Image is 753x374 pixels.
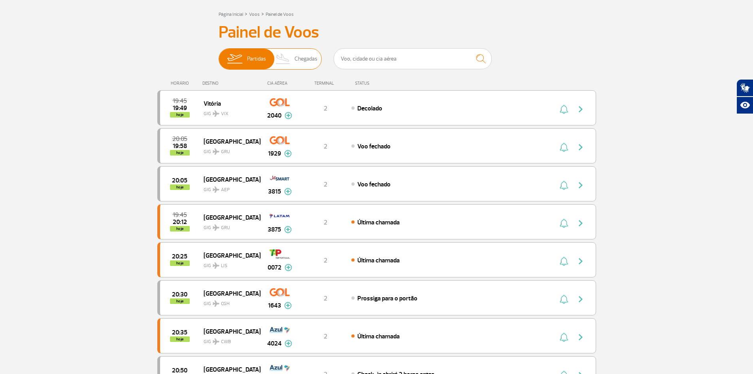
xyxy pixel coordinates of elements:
span: 2 [324,294,327,302]
img: mais-info-painel-voo.svg [284,302,292,309]
span: GIG [204,220,254,232]
input: Voo, cidade ou cia aérea [334,48,492,69]
span: GRU [221,224,230,232]
span: [GEOGRAPHIC_DATA] [204,288,254,298]
a: Voos [249,11,260,17]
span: Última chamada [357,218,400,226]
span: 2 [324,180,327,188]
span: 2040 [267,111,281,120]
span: 2025-09-30 20:12:00 [173,219,187,225]
div: HORÁRIO [160,81,203,86]
span: 2 [324,218,327,226]
span: Última chamada [357,256,400,264]
span: [GEOGRAPHIC_DATA] [204,326,254,336]
div: TERMINAL [300,81,351,86]
button: Abrir recursos assistivos. [736,97,753,114]
span: Chegadas [294,49,317,69]
img: mais-info-painel-voo.svg [285,264,292,271]
img: mais-info-painel-voo.svg [285,112,292,119]
img: destiny_airplane.svg [213,186,219,193]
span: 2025-09-30 19:45:00 [173,212,187,218]
img: seta-direita-painel-voo.svg [576,142,585,152]
span: GIG [204,334,254,346]
span: Voo fechado [357,142,391,150]
img: seta-direita-painel-voo.svg [576,256,585,266]
span: Partidas [247,49,266,69]
img: seta-direita-painel-voo.svg [576,180,585,190]
img: destiny_airplane.svg [213,110,219,117]
span: 2025-09-30 20:50:00 [172,368,187,373]
img: sino-painel-voo.svg [560,294,568,304]
img: mais-info-painel-voo.svg [284,150,292,157]
span: [GEOGRAPHIC_DATA] [204,212,254,222]
span: VIX [221,110,228,118]
span: hoje [170,184,190,190]
img: slider-desembarque [272,49,295,69]
button: Abrir tradutor de língua de sinais. [736,79,753,97]
span: 2025-09-30 19:49:24 [173,105,187,111]
span: 1929 [268,149,281,158]
span: 0072 [268,263,281,272]
span: [GEOGRAPHIC_DATA] [204,174,254,184]
a: Página Inicial [219,11,243,17]
span: 3875 [268,225,281,234]
img: sino-painel-voo.svg [560,218,568,228]
a: Painel de Voos [266,11,294,17]
span: [GEOGRAPHIC_DATA] [204,250,254,260]
span: hoje [170,112,190,118]
img: sino-painel-voo.svg [560,332,568,342]
img: sino-painel-voo.svg [560,180,568,190]
span: AEP [221,186,230,194]
span: 2025-09-30 20:05:00 [172,136,187,142]
span: GIG [204,258,254,270]
span: Última chamada [357,332,400,340]
span: hoje [170,298,190,304]
img: sino-painel-voo.svg [560,104,568,114]
span: 4024 [267,339,281,348]
h3: Painel de Voos [219,23,535,42]
span: LIS [221,262,227,270]
a: > [245,9,247,18]
img: seta-direita-painel-voo.svg [576,218,585,228]
div: Plugin de acessibilidade da Hand Talk. [736,79,753,114]
span: 2025-09-30 20:25:00 [172,254,187,259]
span: 2025-09-30 20:30:00 [172,292,187,297]
span: CWB [221,338,231,346]
span: 2 [324,142,327,150]
a: > [261,9,264,18]
span: Prossiga para o portão [357,294,417,302]
span: 2025-09-30 19:58:08 [173,143,187,149]
span: GIG [204,106,254,118]
img: destiny_airplane.svg [213,300,219,307]
span: GIG [204,296,254,308]
div: STATUS [351,81,415,86]
img: destiny_airplane.svg [213,148,219,155]
span: Decolado [357,104,382,112]
span: 2 [324,256,327,264]
span: 3815 [268,187,281,196]
span: 2 [324,104,327,112]
span: hoje [170,150,190,156]
span: GRU [221,148,230,156]
span: hoje [170,226,190,232]
img: sino-painel-voo.svg [560,256,568,266]
div: DESTINO [202,81,260,86]
span: [GEOGRAPHIC_DATA] [204,136,254,146]
span: CGH [221,300,230,308]
img: mais-info-painel-voo.svg [284,188,292,195]
img: destiny_airplane.svg [213,338,219,345]
span: hoje [170,260,190,266]
img: mais-info-painel-voo.svg [284,226,292,233]
img: slider-embarque [222,49,247,69]
span: GIG [204,144,254,156]
span: GIG [204,182,254,194]
img: mais-info-painel-voo.svg [285,340,292,347]
span: Voo fechado [357,180,391,188]
img: seta-direita-painel-voo.svg [576,104,585,114]
span: 1643 [268,301,281,310]
span: 2 [324,332,327,340]
span: 2025-09-30 20:35:00 [172,330,187,335]
img: sino-painel-voo.svg [560,142,568,152]
span: 2025-09-30 20:05:00 [172,178,187,183]
span: Vitória [204,98,254,108]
